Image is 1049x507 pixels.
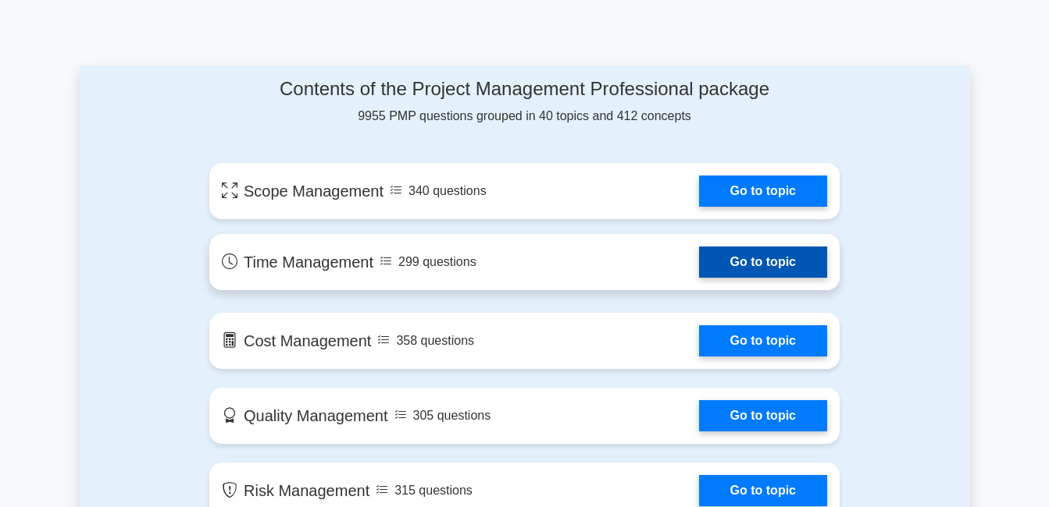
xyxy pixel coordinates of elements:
[699,475,827,506] a: Go to topic
[209,78,840,126] div: 9955 PMP questions grouped in 40 topics and 412 concepts
[699,175,827,207] a: Go to topic
[209,78,840,101] h4: Contents of the Project Management Professional package
[699,246,827,278] a: Go to topic
[699,325,827,356] a: Go to topic
[699,400,827,431] a: Go to topic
